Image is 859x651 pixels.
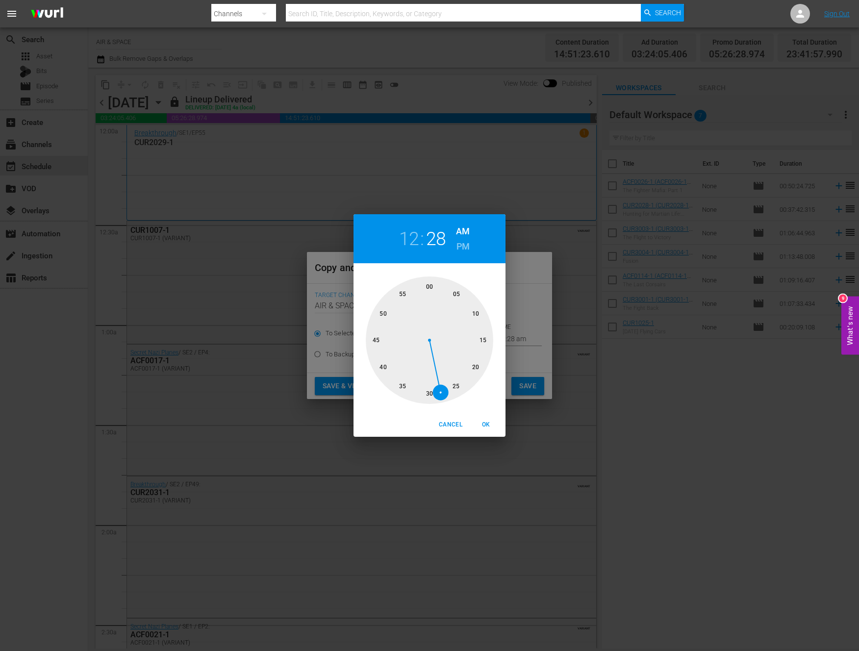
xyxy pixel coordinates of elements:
span: Cancel [439,420,462,430]
span: Search [655,4,681,22]
button: 28 [426,228,446,250]
button: Cancel [435,417,466,433]
button: 12 [399,228,419,250]
button: OK [470,417,502,433]
div: 9 [839,295,847,302]
img: ans4CAIJ8jUAAAAAAAAAAAAAAAAAAAAAAAAgQb4GAAAAAAAAAAAAAAAAAAAAAAAAJMjXAAAAAAAAAAAAAAAAAAAAAAAAgAT5G... [24,2,71,25]
button: PM [456,239,470,254]
h6: PM [456,239,470,254]
a: Sign Out [824,10,850,18]
span: OK [474,420,498,430]
span: menu [6,8,18,20]
button: AM [456,224,470,239]
h2: : [420,228,424,250]
button: Open Feedback Widget [841,297,859,355]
